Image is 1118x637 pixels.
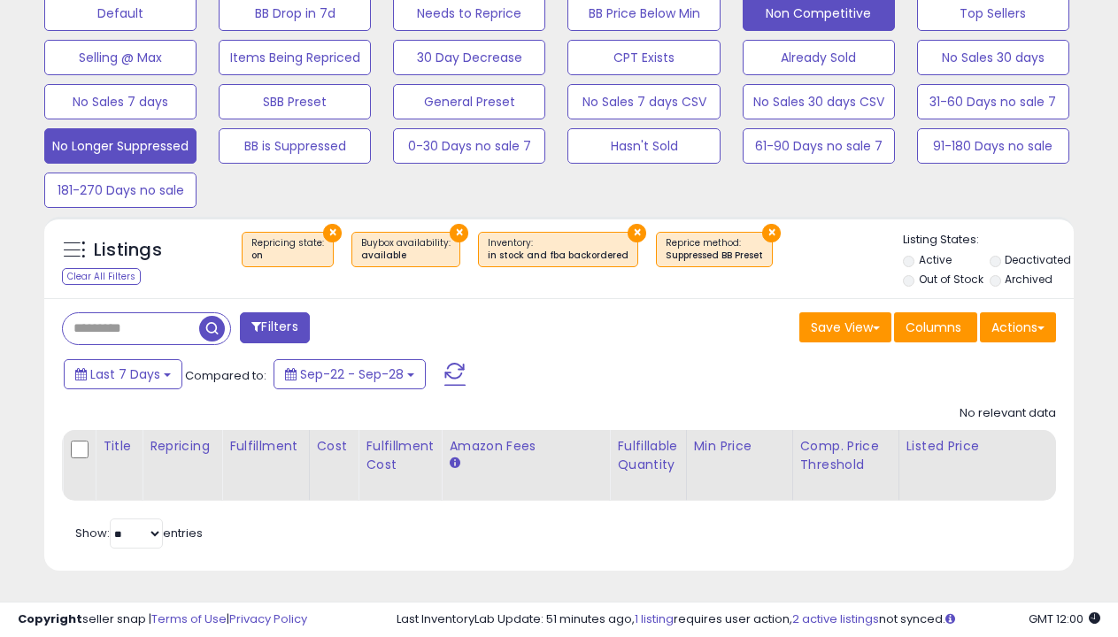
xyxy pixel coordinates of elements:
[361,236,451,263] span: Buybox availability :
[792,610,879,627] a: 2 active listings
[300,365,404,383] span: Sep-22 - Sep-28
[980,312,1056,342] button: Actions
[103,437,135,456] div: Title
[450,224,468,242] button: ×
[906,318,961,336] span: Columns
[666,249,763,262] div: Suppressed BB Preset
[1005,252,1071,267] label: Deactivated
[1005,272,1052,287] label: Archived
[635,610,674,627] a: 1 listing
[449,437,602,456] div: Amazon Fees
[323,224,342,242] button: ×
[743,84,895,119] button: No Sales 30 days CSV
[94,238,162,263] h5: Listings
[567,84,720,119] button: No Sales 7 days CSV
[240,312,309,343] button: Filters
[762,224,781,242] button: ×
[488,236,628,263] span: Inventory :
[18,611,307,628] div: seller snap | |
[229,610,307,627] a: Privacy Policy
[917,128,1069,164] button: 91-180 Days no sale
[75,525,203,541] span: Show: entries
[919,272,983,287] label: Out of Stock
[251,249,324,262] div: on
[397,611,1100,628] div: Last InventoryLab Update: 51 minutes ago, requires user action, not synced.
[361,249,451,262] div: available
[960,405,1056,422] div: No relevant data
[743,128,895,164] button: 61-90 Days no sale 7
[799,312,891,342] button: Save View
[1029,610,1100,627] span: 2025-10-6 12:00 GMT
[567,40,720,75] button: CPT Exists
[919,252,952,267] label: Active
[64,359,182,389] button: Last 7 Days
[62,268,141,285] div: Clear All Filters
[393,40,545,75] button: 30 Day Decrease
[567,128,720,164] button: Hasn't Sold
[488,249,628,262] div: in stock and fba backordered
[393,84,545,119] button: General Preset
[666,236,763,263] span: Reprice method :
[229,437,301,456] div: Fulfillment
[906,437,1060,456] div: Listed Price
[274,359,426,389] button: Sep-22 - Sep-28
[694,437,785,456] div: Min Price
[449,456,459,472] small: Amazon Fees.
[219,84,371,119] button: SBB Preset
[917,84,1069,119] button: 31-60 Days no sale 7
[18,610,82,627] strong: Copyright
[617,437,678,474] div: Fulfillable Quantity
[44,84,197,119] button: No Sales 7 days
[219,40,371,75] button: Items Being Repriced
[317,437,351,456] div: Cost
[44,128,197,164] button: No Longer Suppressed
[219,128,371,164] button: BB is Suppressed
[151,610,227,627] a: Terms of Use
[917,40,1069,75] button: No Sales 30 days
[743,40,895,75] button: Already Sold
[150,437,214,456] div: Repricing
[628,224,646,242] button: ×
[393,128,545,164] button: 0-30 Days no sale 7
[251,236,324,263] span: Repricing state :
[90,365,160,383] span: Last 7 Days
[185,367,266,384] span: Compared to:
[800,437,891,474] div: Comp. Price Threshold
[366,437,434,474] div: Fulfillment Cost
[44,40,197,75] button: Selling @ Max
[44,173,197,208] button: 181-270 Days no sale
[903,232,1074,249] p: Listing States:
[894,312,977,342] button: Columns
